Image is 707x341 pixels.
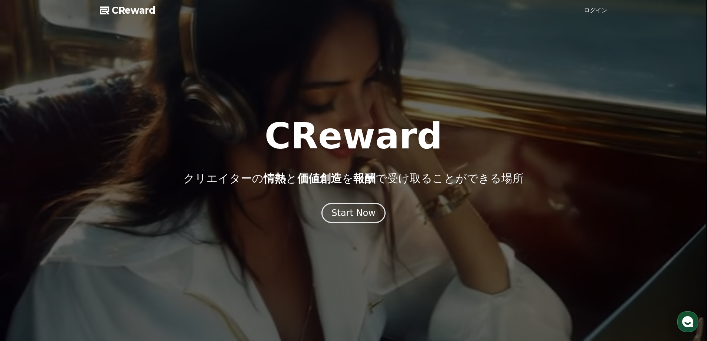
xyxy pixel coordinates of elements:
[264,172,286,185] span: 情熱
[100,4,156,16] a: CReward
[321,210,386,217] a: Start Now
[110,246,128,252] span: Settings
[584,6,608,15] a: ログイン
[331,207,376,219] div: Start Now
[183,172,524,185] p: クリエイターの と を で受け取ることができる場所
[96,235,143,254] a: Settings
[62,247,84,253] span: Messages
[321,203,386,223] button: Start Now
[112,4,156,16] span: CReward
[265,118,442,154] h1: CReward
[19,246,32,252] span: Home
[297,172,342,185] span: 価値創造
[2,235,49,254] a: Home
[49,235,96,254] a: Messages
[353,172,376,185] span: 報酬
